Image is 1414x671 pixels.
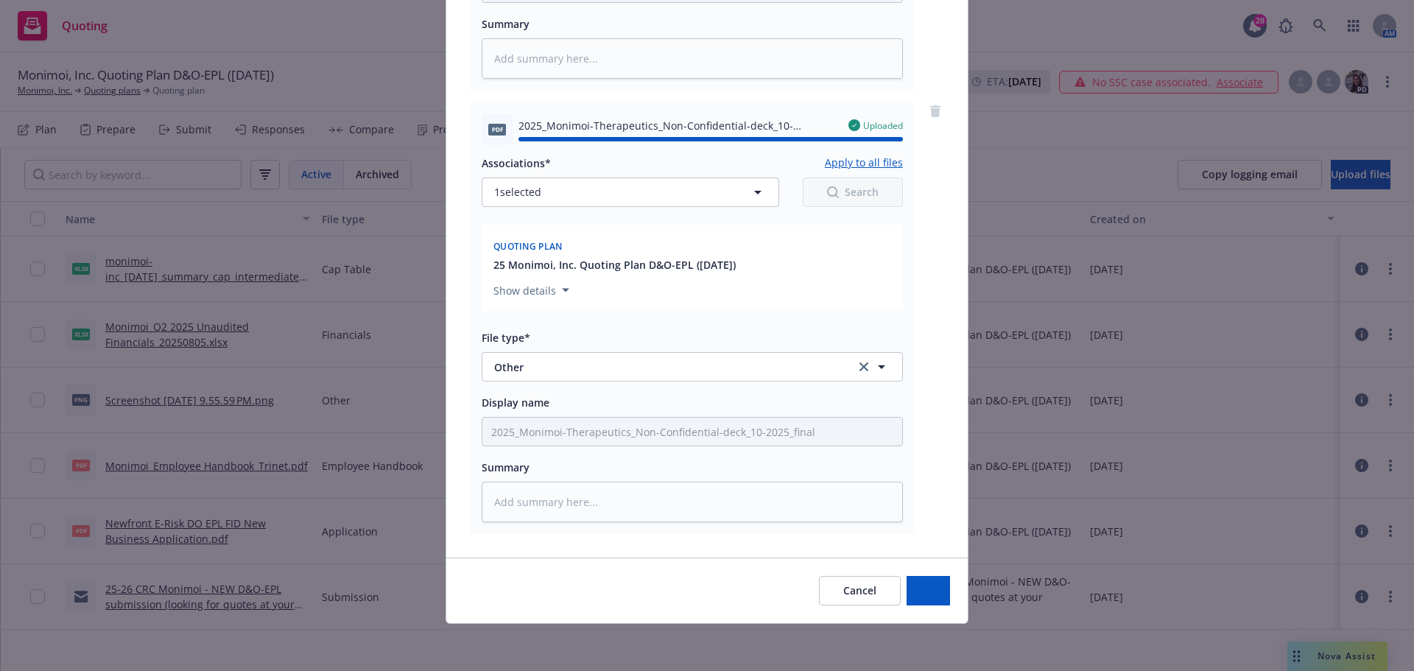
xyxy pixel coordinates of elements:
[488,124,506,135] span: pdf
[482,331,530,345] span: File type*
[926,102,944,120] a: remove
[863,119,903,132] span: Uploaded
[482,418,902,446] input: Add display name here...
[482,178,779,207] button: 1selected
[494,359,835,375] span: Other
[855,358,873,376] a: clear selection
[482,460,530,474] span: Summary
[819,576,901,605] button: Cancel
[843,583,876,597] span: Cancel
[493,240,563,253] span: Quoting plan
[494,184,541,200] span: 1 selected
[482,396,549,410] span: Display name
[518,118,837,133] span: 2025_Monimoi-Therapeutics_Non-Confidential-deck_10-2025_final.pdf
[482,352,903,382] button: Otherclear selection
[907,576,950,605] button: Add files
[482,156,551,170] span: Associations*
[493,257,736,273] button: 25 Monimoi, Inc. Quoting Plan D&O-EPL ([DATE])
[907,583,950,597] span: Add files
[482,17,530,31] span: Summary
[825,154,903,172] button: Apply to all files
[488,281,575,299] button: Show details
